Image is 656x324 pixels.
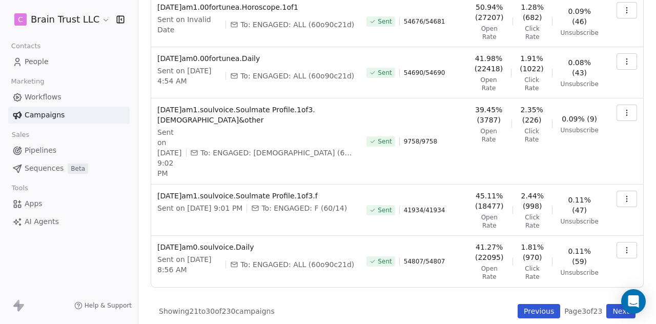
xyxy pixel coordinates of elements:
[7,38,45,54] span: Contacts
[475,25,504,41] span: Open Rate
[475,191,504,211] span: 45.11% (18477)
[25,216,59,227] span: AI Agents
[475,76,503,92] span: Open Rate
[561,246,599,267] span: 0.11% (59)
[564,306,602,316] span: Page 3 of 23
[606,304,635,318] button: Next
[25,56,49,67] span: People
[520,53,544,74] span: 1.91% (1022)
[25,110,65,120] span: Campaigns
[520,105,544,125] span: 2.35% (226)
[561,29,599,37] span: Unsubscribe
[475,213,504,230] span: Open Rate
[68,164,88,174] span: Beta
[200,148,354,158] span: To: ENGAGED: MALE (60/14) + 1 more
[475,105,503,125] span: 39.45% (3787)
[8,195,130,212] a: Apps
[561,6,599,27] span: 0.09% (46)
[378,257,392,266] span: Sent
[157,254,221,275] span: Sent on [DATE] 8:56 AM
[404,206,445,214] span: 41934 / 41934
[404,137,437,146] span: 9758 / 9758
[561,217,599,226] span: Unsubscribe
[85,301,132,310] span: Help & Support
[7,127,34,143] span: Sales
[475,127,503,144] span: Open Rate
[240,19,354,30] span: To: ENGAGED: ALL (60o90c21d)
[521,213,544,230] span: Click Rate
[561,195,599,215] span: 0.11% (47)
[8,107,130,124] a: Campaigns
[378,137,392,146] span: Sent
[25,198,43,209] span: Apps
[520,127,544,144] span: Click Rate
[378,206,392,214] span: Sent
[157,53,354,64] span: [DATE]am0.00fortunea.Daily
[561,80,599,88] span: Unsubscribe
[475,242,504,262] span: 41.27% (22095)
[157,66,221,86] span: Sent on [DATE] 4:54 AM
[621,289,646,314] div: Open Intercom Messenger
[157,242,354,252] span: [DATE]am0.soulvoice.Daily
[8,89,130,106] a: Workflows
[521,191,544,211] span: 2.44% (998)
[261,203,347,213] span: To: ENGAGED: F (60/14)
[521,25,544,41] span: Click Rate
[157,127,182,178] span: Sent on [DATE] 9:02 PM
[378,17,392,26] span: Sent
[561,57,599,78] span: 0.08% (43)
[521,242,544,262] span: 1.81% (970)
[404,17,445,26] span: 54676 / 54681
[7,180,32,196] span: Tools
[404,69,445,77] span: 54690 / 54690
[25,163,64,174] span: Sequences
[25,145,56,156] span: Pipelines
[157,14,221,35] span: Sent on Invalid Date
[159,306,275,316] span: Showing 21 to 30 of 230 campaigns
[561,269,599,277] span: Unsubscribe
[12,11,109,28] button: CBrain Trust LLC
[404,257,445,266] span: 54807 / 54807
[518,304,560,318] button: Previous
[8,160,130,177] a: SequencesBeta
[240,71,354,81] span: To: ENGAGED: ALL (60o90c21d)
[157,203,242,213] span: Sent on [DATE] 9:01 PM
[25,92,61,103] span: Workflows
[521,265,544,281] span: Click Rate
[8,142,130,159] a: Pipelines
[240,259,354,270] span: To: ENGAGED: ALL (60o90c21d)
[157,191,354,201] span: [DATE]am1.soulvoice.Soulmate Profile.1of3.f
[378,69,392,77] span: Sent
[157,2,354,12] span: [DATE]am1.00fortunea.Horoscope.1of1
[520,76,544,92] span: Click Rate
[157,105,354,125] span: [DATE]am1.soulvoice.Soulmate Profile.1of3.[DEMOGRAPHIC_DATA]&other
[74,301,132,310] a: Help & Support
[475,265,504,281] span: Open Rate
[7,74,49,89] span: Marketing
[562,114,597,124] span: 0.09% (9)
[8,213,130,230] a: AI Agents
[31,13,99,26] span: Brain Trust LLC
[521,2,544,23] span: 1.28% (682)
[18,14,23,25] span: C
[475,53,503,74] span: 41.98% (22418)
[8,53,130,70] a: People
[561,126,599,134] span: Unsubscribe
[475,2,504,23] span: 50.94% (27207)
